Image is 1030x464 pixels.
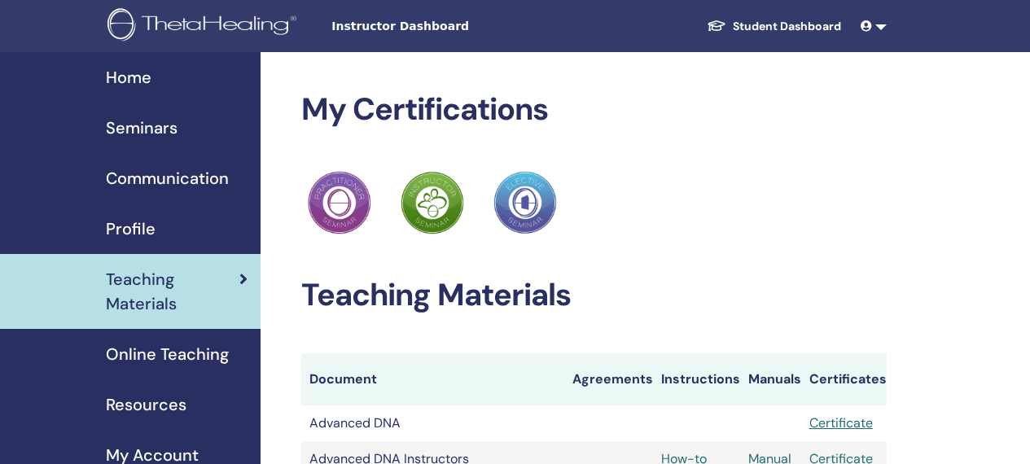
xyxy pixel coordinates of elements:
th: Document [301,353,564,405]
th: Manuals [740,353,801,405]
h2: My Certifications [301,91,887,129]
td: Advanced DNA [301,405,564,441]
span: Communication [106,166,229,190]
th: Instructions [653,353,740,405]
span: Instructor Dashboard [331,18,576,35]
span: Seminars [106,116,178,140]
a: Certificate [809,414,873,431]
th: Agreements [564,353,653,405]
span: Profile [106,217,156,241]
span: Online Teaching [106,342,229,366]
img: Practitioner [401,171,464,234]
span: Resources [106,392,186,417]
img: Practitioner [493,171,557,234]
th: Certificates [801,353,887,405]
img: logo.png [107,8,302,45]
img: graduation-cap-white.svg [707,19,726,33]
span: Teaching Materials [106,267,239,316]
a: Student Dashboard [694,11,854,42]
img: Practitioner [308,171,371,234]
span: Home [106,65,151,90]
h2: Teaching Materials [301,277,887,314]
